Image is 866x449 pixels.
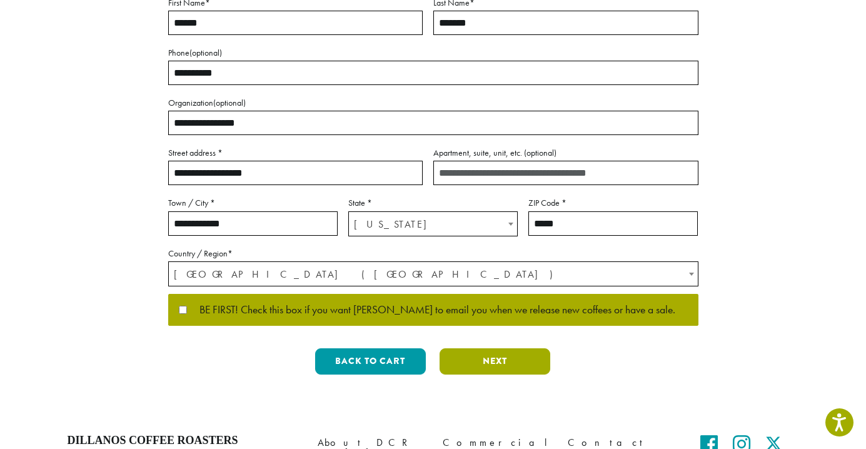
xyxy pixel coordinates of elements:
span: (optional) [524,147,556,158]
input: BE FIRST! Check this box if you want [PERSON_NAME] to email you when we release new coffees or ha... [179,306,187,314]
span: (optional) [213,97,246,108]
label: Apartment, suite, unit, etc. [433,145,698,161]
label: ZIP Code [528,195,698,211]
span: State [348,211,518,236]
button: Next [440,348,550,375]
label: Town / City [168,195,338,211]
span: (optional) [189,47,222,58]
label: Street address [168,145,423,161]
span: Florida [349,212,517,236]
span: BE FIRST! Check this box if you want [PERSON_NAME] to email you when we release new coffees or ha... [187,305,675,316]
span: Country / Region [168,261,698,286]
label: State [348,195,518,211]
span: United States (US) [169,262,698,286]
label: Organization [168,95,698,111]
h4: Dillanos Coffee Roasters [68,434,299,448]
button: Back to cart [315,348,426,375]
